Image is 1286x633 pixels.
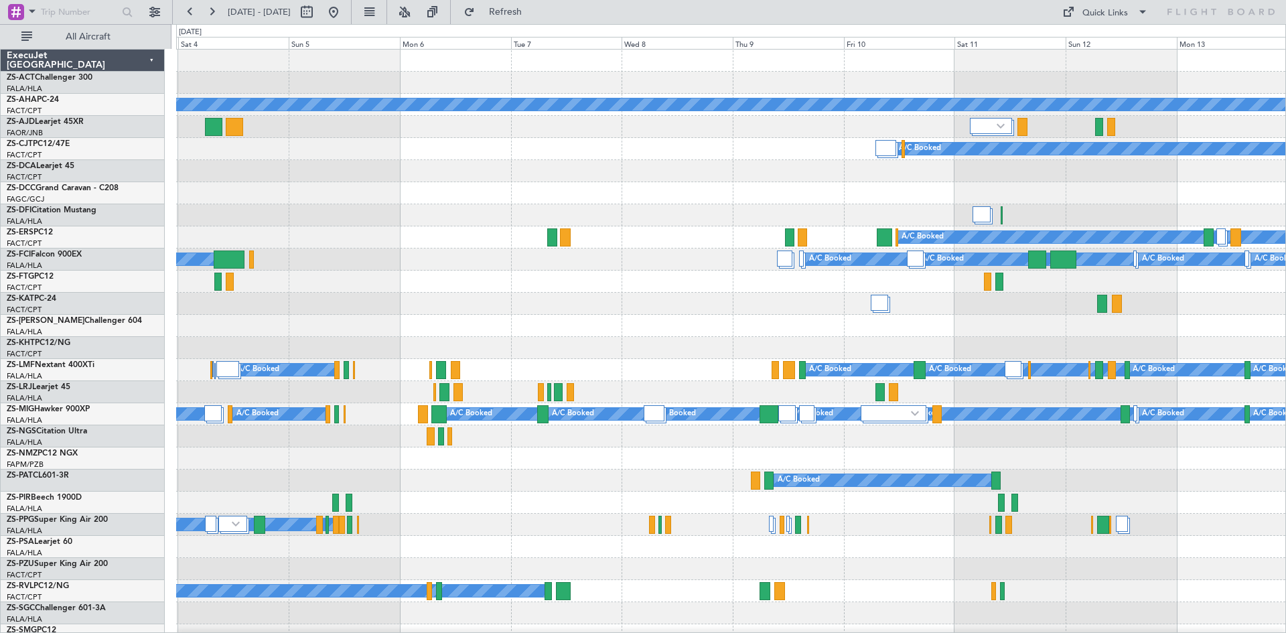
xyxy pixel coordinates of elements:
[400,37,511,49] div: Mon 6
[7,472,33,480] span: ZS-PAT
[35,32,141,42] span: All Aircraft
[1066,37,1177,49] div: Sun 12
[7,206,31,214] span: ZS-DFI
[7,172,42,182] a: FACT/CPT
[7,194,44,204] a: FAGC/GCJ
[7,526,42,536] a: FALA/HLA
[7,449,78,458] a: ZS-NMZPC12 NGX
[809,249,851,269] div: A/C Booked
[7,592,42,602] a: FACT/CPT
[7,305,42,315] a: FACT/CPT
[7,273,54,281] a: ZS-FTGPC12
[178,37,289,49] div: Sat 4
[1142,404,1184,424] div: A/C Booked
[7,548,42,558] a: FALA/HLA
[179,27,202,38] div: [DATE]
[7,393,42,403] a: FALA/HLA
[7,118,84,126] a: ZS-AJDLearjet 45XR
[902,227,944,247] div: A/C Booked
[809,360,851,380] div: A/C Booked
[7,339,70,347] a: ZS-KHTPC12/NG
[228,6,291,18] span: [DATE] - [DATE]
[7,216,42,226] a: FALA/HLA
[7,371,42,381] a: FALA/HLA
[7,74,92,82] a: ZS-ACTChallenger 300
[7,184,119,192] a: ZS-DCCGrand Caravan - C208
[7,361,35,369] span: ZS-LMF
[289,37,400,49] div: Sun 5
[7,317,142,325] a: ZS-[PERSON_NAME]Challenger 604
[7,184,35,192] span: ZS-DCC
[7,118,35,126] span: ZS-AJD
[7,295,34,303] span: ZS-KAT
[7,472,69,480] a: ZS-PATCL601-3R
[7,570,42,580] a: FACT/CPT
[478,7,534,17] span: Refresh
[7,582,69,590] a: ZS-RVLPC12/NG
[7,560,108,568] a: ZS-PZUSuper King Air 200
[7,295,56,303] a: ZS-KATPC-24
[7,140,70,148] a: ZS-CJTPC12/47E
[7,273,34,281] span: ZS-FTG
[7,604,35,612] span: ZS-SGC
[622,37,733,49] div: Wed 8
[1082,7,1128,20] div: Quick Links
[7,383,32,391] span: ZS-LRJ
[511,37,622,49] div: Tue 7
[1133,360,1175,380] div: A/C Booked
[450,404,492,424] div: A/C Booked
[7,162,74,170] a: ZS-DCALearjet 45
[41,2,118,22] input: Trip Number
[654,404,696,424] div: A/C Booked
[7,427,36,435] span: ZS-NGS
[7,261,42,271] a: FALA/HLA
[7,538,34,546] span: ZS-PSA
[7,283,42,293] a: FACT/CPT
[7,162,36,170] span: ZS-DCA
[7,339,35,347] span: ZS-KHT
[7,516,108,524] a: ZS-PPGSuper King Air 200
[7,361,94,369] a: ZS-LMFNextant 400XTi
[237,360,279,380] div: A/C Booked
[7,96,37,104] span: ZS-AHA
[7,494,31,502] span: ZS-PIR
[7,582,33,590] span: ZS-RVL
[997,123,1005,129] img: arrow-gray.svg
[7,327,42,337] a: FALA/HLA
[7,228,33,236] span: ZS-ERS
[954,37,1066,49] div: Sat 11
[7,560,34,568] span: ZS-PZU
[457,1,538,23] button: Refresh
[7,405,90,413] a: ZS-MIGHawker 900XP
[844,37,955,49] div: Fri 10
[7,494,82,502] a: ZS-PIRBeech 1900D
[7,251,31,259] span: ZS-FCI
[7,206,96,214] a: ZS-DFICitation Mustang
[1056,1,1155,23] button: Quick Links
[7,516,34,524] span: ZS-PPG
[911,411,919,416] img: arrow-gray.svg
[7,140,33,148] span: ZS-CJT
[1142,249,1184,269] div: A/C Booked
[929,360,971,380] div: A/C Booked
[7,96,59,104] a: ZS-AHAPC-24
[7,449,38,458] span: ZS-NMZ
[7,383,70,391] a: ZS-LRJLearjet 45
[922,249,964,269] div: A/C Booked
[7,349,42,359] a: FACT/CPT
[7,415,42,425] a: FALA/HLA
[7,405,34,413] span: ZS-MIG
[552,404,594,424] div: A/C Booked
[7,238,42,249] a: FACT/CPT
[7,228,53,236] a: ZS-ERSPC12
[733,37,844,49] div: Thu 9
[7,437,42,447] a: FALA/HLA
[7,614,42,624] a: FALA/HLA
[899,139,941,159] div: A/C Booked
[7,538,72,546] a: ZS-PSALearjet 60
[778,470,820,490] div: A/C Booked
[7,604,106,612] a: ZS-SGCChallenger 601-3A
[7,150,42,160] a: FACT/CPT
[7,251,82,259] a: ZS-FCIFalcon 900EX
[7,84,42,94] a: FALA/HLA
